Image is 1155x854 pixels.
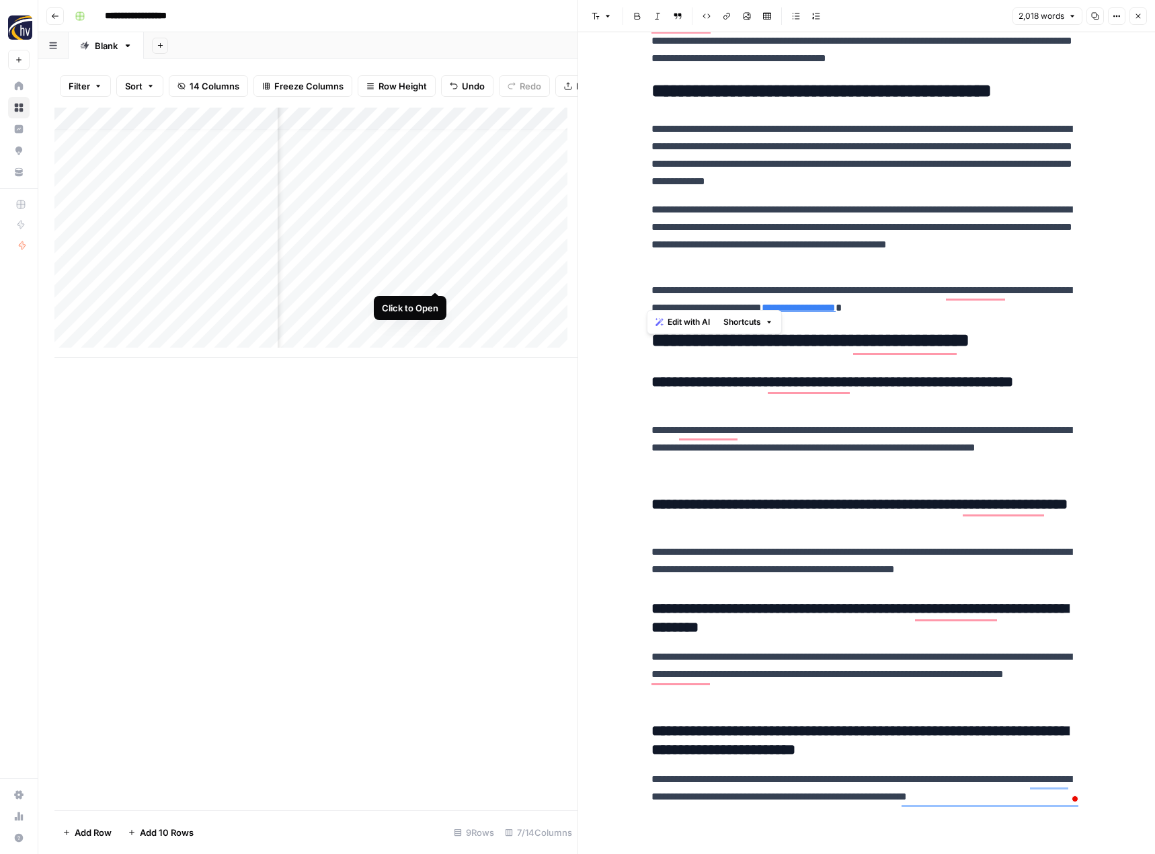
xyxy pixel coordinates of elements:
[382,301,438,315] div: Click to Open
[8,140,30,161] a: Opportunities
[8,806,30,827] a: Usage
[441,75,493,97] button: Undo
[1012,7,1082,25] button: 2,018 words
[169,75,248,97] button: 14 Columns
[120,822,202,843] button: Add 10 Rows
[379,79,427,93] span: Row Height
[190,79,239,93] span: 14 Columns
[140,826,194,839] span: Add 10 Rows
[8,15,32,40] img: HigherVisibility Logo
[8,784,30,806] a: Settings
[8,75,30,97] a: Home
[8,11,30,44] button: Workspace: HigherVisibility
[448,822,500,843] div: 9 Rows
[462,79,485,93] span: Undo
[668,316,710,328] span: Edit with AI
[8,97,30,118] a: Browse
[555,75,633,97] button: Export CSV
[125,79,143,93] span: Sort
[69,79,90,93] span: Filter
[116,75,163,97] button: Sort
[253,75,352,97] button: Freeze Columns
[8,827,30,849] button: Help + Support
[520,79,541,93] span: Redo
[8,161,30,183] a: Your Data
[650,313,715,331] button: Edit with AI
[1019,10,1064,22] span: 2,018 words
[95,39,118,52] div: Blank
[60,75,111,97] button: Filter
[358,75,436,97] button: Row Height
[69,32,144,59] a: Blank
[499,75,550,97] button: Redo
[75,826,112,839] span: Add Row
[723,316,761,328] span: Shortcuts
[274,79,344,93] span: Freeze Columns
[500,822,577,843] div: 7/14 Columns
[54,822,120,843] button: Add Row
[8,118,30,140] a: Insights
[718,313,779,331] button: Shortcuts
